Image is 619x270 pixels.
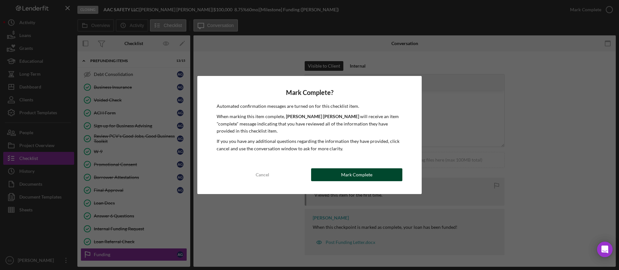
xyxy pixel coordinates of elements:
[217,168,308,181] button: Cancel
[311,168,402,181] button: Mark Complete
[341,168,372,181] div: Mark Complete
[217,103,402,110] p: Automated confirmation messages are turned on for this checklist item.
[597,242,613,257] div: Open Intercom Messenger
[217,89,402,96] h4: Mark Complete?
[217,113,402,135] p: When marking this item complete, will receive an item "complete" message indicating that you have...
[217,138,402,152] p: If you you have any additional questions regarding the information they have provided, click canc...
[256,168,269,181] div: Cancel
[286,114,359,119] b: [PERSON_NAME] [PERSON_NAME]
